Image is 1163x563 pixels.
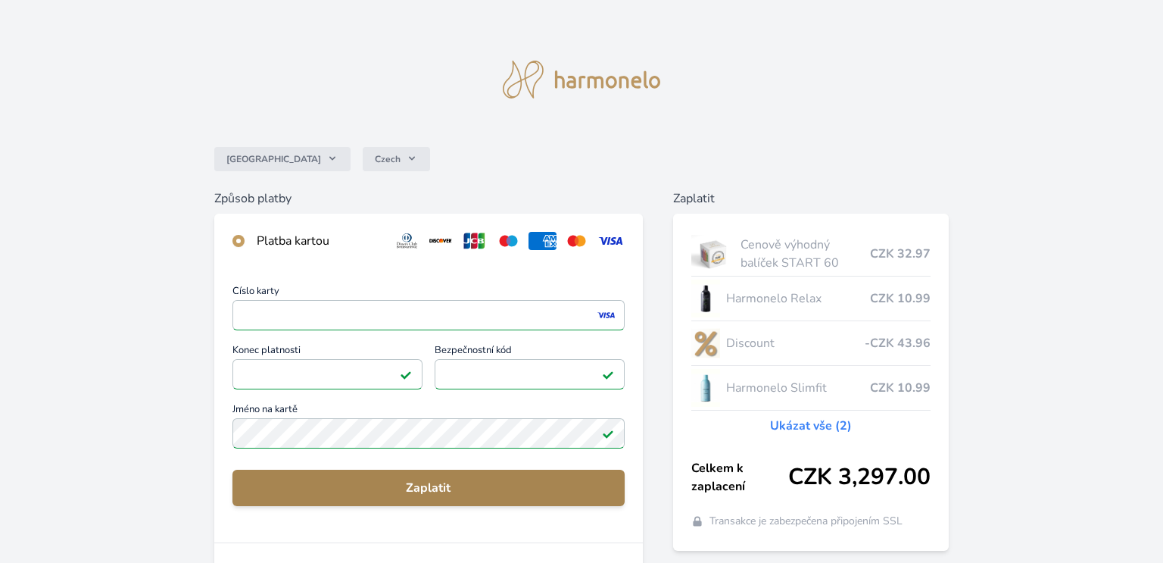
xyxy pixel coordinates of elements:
[427,232,455,250] img: discover.svg
[363,147,430,171] button: Czech
[726,379,870,397] span: Harmonelo Slimfit
[770,417,852,435] a: Ukázat vše (2)
[563,232,591,250] img: mc.svg
[232,286,625,300] span: Číslo karty
[393,232,421,250] img: diners.svg
[239,305,618,326] iframe: Iframe pro číslo karty
[673,189,949,208] h6: Zaplatit
[232,418,625,449] input: Jméno na kartěPlatné pole
[494,232,522,250] img: maestro.svg
[435,346,625,359] span: Bezpečnostní kód
[870,289,931,308] span: CZK 10.99
[602,368,614,380] img: Platné pole
[214,189,643,208] h6: Způsob platby
[691,235,734,273] img: start.jpg
[741,236,870,272] span: Cenově výhodný balíček START 60
[726,289,870,308] span: Harmonelo Relax
[865,334,931,352] span: -CZK 43.96
[400,368,412,380] img: Platné pole
[239,364,416,385] iframe: Iframe pro datum vypršení platnosti
[226,153,321,165] span: [GEOGRAPHIC_DATA]
[726,334,865,352] span: Discount
[232,346,422,359] span: Konec platnosti
[691,324,720,362] img: discount-lo.png
[460,232,488,250] img: jcb.svg
[788,464,931,491] span: CZK 3,297.00
[245,479,613,497] span: Zaplatit
[257,232,381,250] div: Platba kartou
[375,153,401,165] span: Czech
[709,514,903,529] span: Transakce je zabezpečena připojením SSL
[232,470,625,506] button: Zaplatit
[596,308,616,322] img: visa
[528,232,557,250] img: amex.svg
[597,232,625,250] img: visa.svg
[691,459,788,496] span: Celkem k zaplacení
[441,364,618,385] iframe: Iframe pro bezpečnostní kód
[870,245,931,263] span: CZK 32.97
[232,405,625,418] span: Jméno na kartě
[602,427,614,439] img: Platné pole
[691,280,720,317] img: CLEAN_RELAX_se_stinem_x-lo.jpg
[214,147,351,171] button: [GEOGRAPHIC_DATA]
[691,369,720,407] img: SLIMFIT_se_stinem_x-lo.jpg
[503,61,660,99] img: logo.svg
[870,379,931,397] span: CZK 10.99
